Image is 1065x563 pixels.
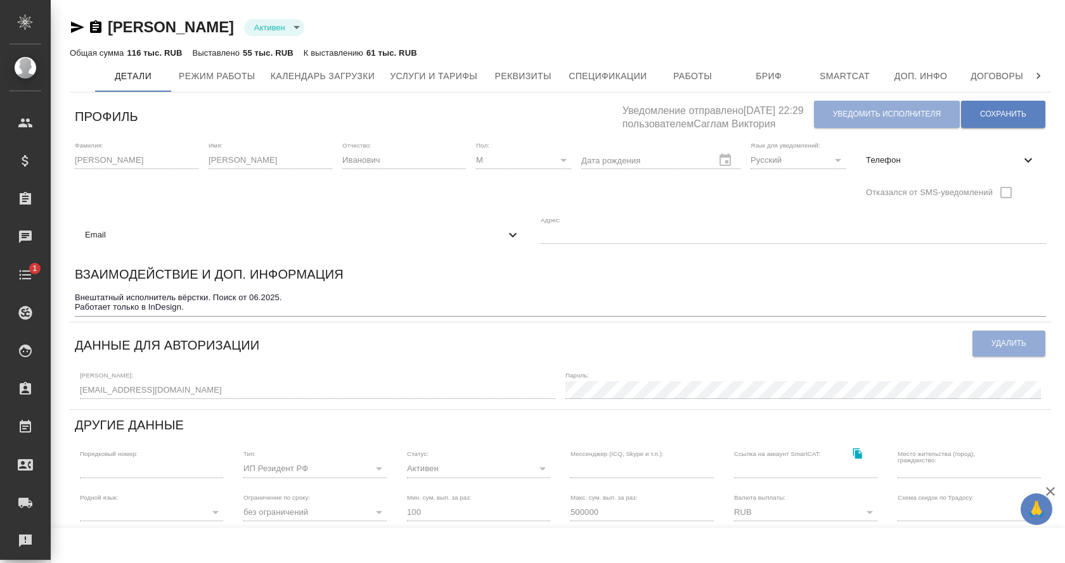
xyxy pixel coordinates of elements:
span: 🙏 [1026,496,1047,522]
h6: Профиль [75,106,138,127]
span: Отказался от SMS-уведомлений [866,186,993,199]
button: Скопировать ссылку [88,20,103,35]
label: Макс. сум. вып. за раз: [571,494,638,500]
a: [PERSON_NAME] [108,18,234,35]
h6: Другие данные [75,415,184,435]
span: Детали [103,68,164,84]
h6: Взаимодействие и доп. информация [75,264,344,284]
span: Договоры [967,68,1028,84]
button: Скопировать ссылку для ЯМессенджера [70,20,85,35]
div: Активен [407,460,550,478]
label: Порядковый номер: [80,451,138,457]
p: К выставлению [304,48,366,58]
div: без ограничений [243,503,387,521]
div: Email [75,221,531,249]
label: Пол: [476,142,489,148]
span: Smartcat [815,68,875,84]
span: Бриф [739,68,799,84]
p: 61 тыс. RUB [366,48,417,58]
span: Услуги и тарифы [390,68,477,84]
div: Активен [244,19,304,36]
label: Схема скидок по Традосу: [898,494,974,500]
div: Телефон [856,146,1046,174]
p: Общая сумма [70,48,127,58]
span: Сохранить [980,109,1026,120]
label: Язык для уведомлений: [751,142,820,148]
button: Скопировать ссылку [844,440,870,466]
button: Сохранить [961,101,1045,128]
label: Место жительства (город), гражданство: [898,451,1005,464]
span: Работы [662,68,723,84]
p: 116 тыс. RUB [127,48,182,58]
label: Отчество: [342,142,371,148]
label: Имя: [209,142,223,148]
span: 1 [25,262,44,275]
label: Валюта выплаты: [734,494,785,500]
label: Адрес: [541,217,560,223]
span: Телефон [866,154,1021,167]
span: Реквизиты [493,68,553,84]
h5: Уведомление отправлено [DATE] 22:29 пользователем Саглам Виктория [623,98,813,131]
label: [PERSON_NAME]: [80,372,133,378]
span: Режим работы [179,68,255,84]
p: 55 тыс. RUB [243,48,294,58]
label: Тип: [243,451,255,457]
label: Мессенджер (ICQ, Skype и т.п.): [571,451,664,457]
span: Календарь загрузки [271,68,375,84]
span: Спецификации [569,68,647,84]
button: 🙏 [1021,493,1052,525]
label: Родной язык: [80,494,119,500]
label: Пароль: [565,372,589,378]
span: Email [85,229,505,241]
label: Мин. сум. вып. за раз: [407,494,472,500]
textarea: Внештатный исполнитель вёрстки. Поиск от 06.2025. Работает только в InDesign. [75,293,1046,312]
div: ИП Резидент РФ [243,460,387,478]
h6: Данные для авторизации [75,335,259,355]
button: Активен [250,22,289,33]
label: Статус: [407,451,429,457]
label: Фамилия: [75,142,103,148]
p: Выставлено [193,48,243,58]
label: Ограничение по сроку: [243,494,310,500]
a: 1 [3,259,48,291]
label: Ссылка на аккаунт SmartCAT: [734,451,821,457]
div: М [476,151,571,169]
span: Доп. инфо [891,68,952,84]
div: Русский [751,151,846,169]
div: RUB [734,503,877,521]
